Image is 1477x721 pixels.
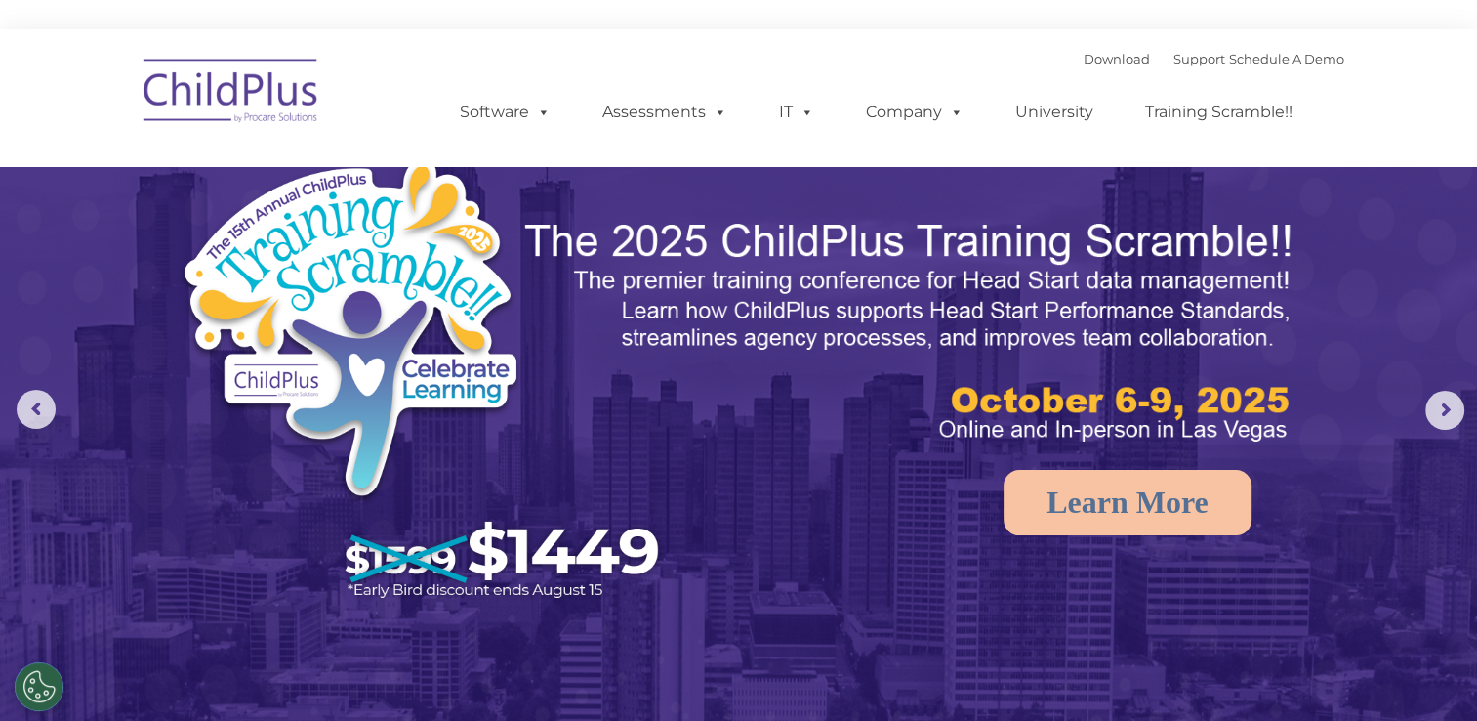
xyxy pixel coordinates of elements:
[271,129,331,144] span: Last name
[1159,510,1477,721] iframe: Chat Widget
[759,93,834,132] a: IT
[440,93,570,132] a: Software
[1084,51,1150,66] a: Download
[1004,470,1251,535] a: Learn More
[271,209,354,224] span: Phone number
[1126,93,1312,132] a: Training Scramble!!
[583,93,747,132] a: Assessments
[1229,51,1344,66] a: Schedule A Demo
[996,93,1113,132] a: University
[134,45,329,143] img: ChildPlus by Procare Solutions
[1084,51,1344,66] font: |
[1173,51,1225,66] a: Support
[846,93,983,132] a: Company
[15,662,63,711] button: Cookies Settings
